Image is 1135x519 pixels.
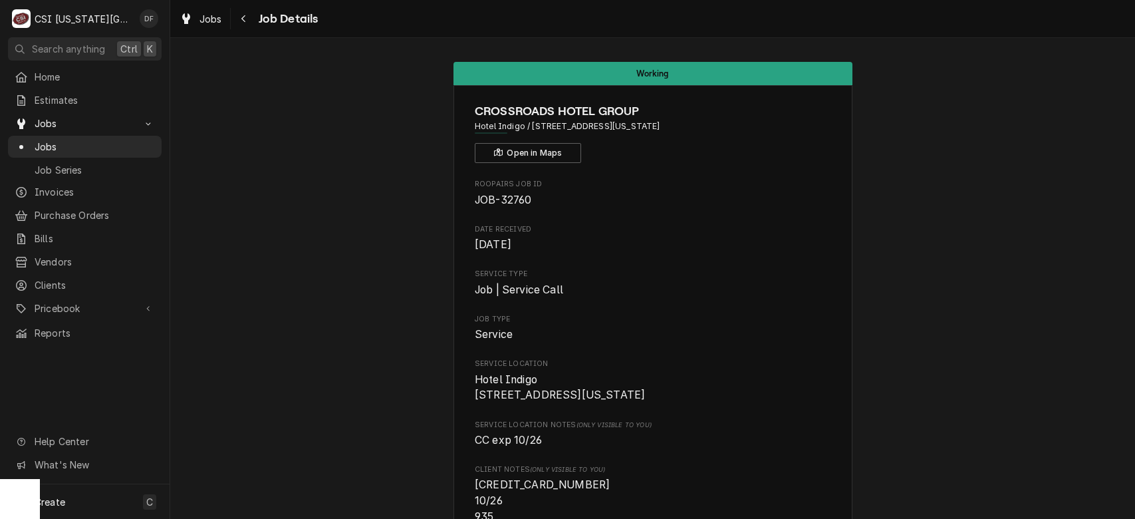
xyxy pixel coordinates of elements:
span: Reports [35,326,155,340]
a: Purchase Orders [8,204,162,226]
span: K [147,42,153,56]
a: Go to What's New [8,454,162,476]
span: C [146,495,153,509]
span: CC exp 10/26 [475,434,542,446]
div: Date Received [475,224,830,253]
span: Pricebook [35,301,135,315]
span: Purchase Orders [35,208,155,222]
span: Service Type [475,282,830,298]
span: [DATE] [475,238,511,251]
span: Job Type [475,314,830,325]
a: Vendors [8,251,162,273]
a: Jobs [8,136,162,158]
button: Search anythingCtrlK [8,37,162,61]
div: Roopairs Job ID [475,179,830,208]
a: Go to Help Center [8,431,162,452]
div: Job Type [475,314,830,343]
span: Client Notes [475,464,830,475]
span: Job Series [35,163,155,177]
div: DF [140,9,158,28]
span: Service Location Notes [475,420,830,431]
span: Jobs [35,140,155,154]
div: Service Type [475,269,830,297]
div: CSI [US_STATE][GEOGRAPHIC_DATA] [35,12,132,26]
span: Jobs [35,116,135,130]
span: Service Location [475,372,830,403]
span: Hotel Indigo [STREET_ADDRESS][US_STATE] [475,373,645,402]
a: Home [8,66,162,88]
a: Estimates [8,89,162,111]
div: CSI Kansas City's Avatar [12,9,31,28]
span: Working [636,69,668,78]
a: Jobs [174,8,227,30]
span: [object Object] [475,432,830,448]
span: Clients [35,278,155,292]
span: What's New [35,458,154,472]
button: Open in Maps [475,143,581,163]
div: Client Information [475,102,830,163]
span: Help Center [35,434,154,448]
span: Date Received [475,224,830,235]
a: Clients [8,274,162,296]
span: Vendors [35,255,155,269]
span: Job Type [475,327,830,343]
span: Name [475,102,830,120]
span: JOB-32760 [475,194,531,206]
div: C [12,9,31,28]
span: Service Location [475,359,830,369]
span: Estimates [35,93,155,107]
span: Invoices [35,185,155,199]
a: Reports [8,322,162,344]
span: Address [475,120,830,132]
a: Go to Pricebook [8,297,162,319]
span: Search anything [32,42,105,56]
span: Roopairs Job ID [475,192,830,208]
span: Home [35,70,155,84]
div: David Fannin's Avatar [140,9,158,28]
span: (Only Visible to You) [576,421,652,429]
div: [object Object] [475,420,830,448]
span: (Only Visible to You) [530,466,605,473]
span: Job Details [255,10,318,28]
span: Service Type [475,269,830,279]
span: Ctrl [120,42,138,56]
div: Service Location [475,359,830,403]
span: Date Received [475,237,830,253]
a: Go to Jobs [8,112,162,134]
span: Create [35,496,65,508]
a: Job Series [8,159,162,181]
span: Roopairs Job ID [475,179,830,190]
a: Invoices [8,181,162,203]
span: Service [475,328,513,341]
span: Jobs [199,12,222,26]
span: Bills [35,232,155,246]
button: Navigate back [233,8,255,29]
span: Job | Service Call [475,283,563,296]
a: Bills [8,228,162,250]
div: Status [453,62,852,85]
